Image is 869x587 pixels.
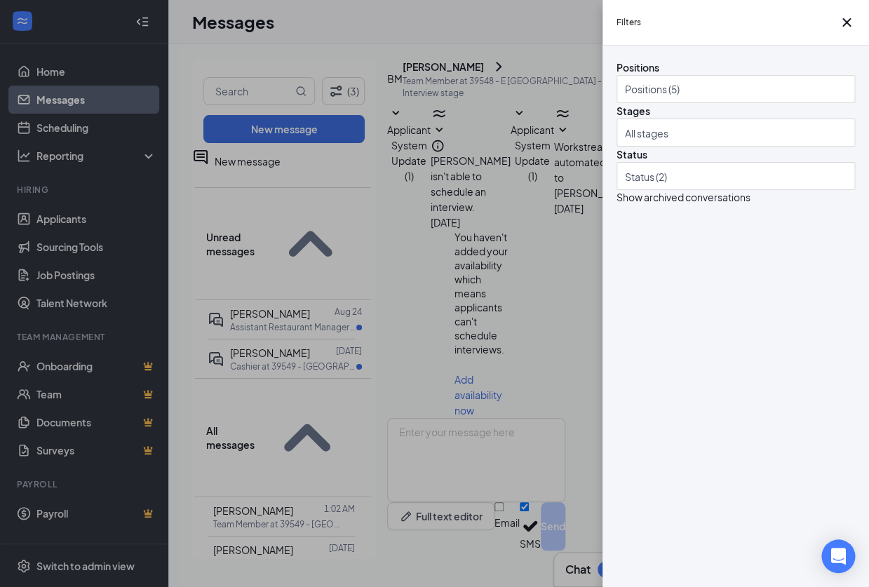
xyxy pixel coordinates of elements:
span: Stages [617,104,650,117]
span: Positions [617,61,659,74]
div: Open Intercom Messenger [821,539,855,573]
span: Show archived conversations [617,190,750,204]
h5: Filters [617,16,641,29]
svg: Cross [838,14,855,31]
span: Status [617,148,647,161]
